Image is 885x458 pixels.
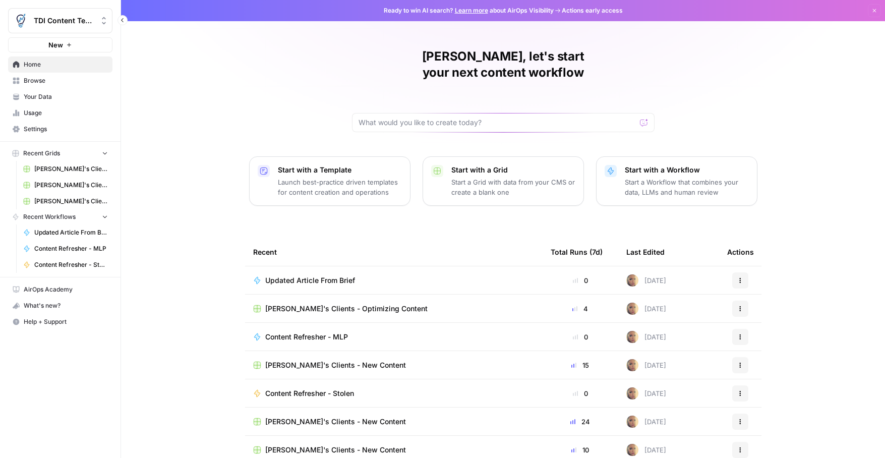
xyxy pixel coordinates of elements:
[626,274,638,287] img: rpnue5gqhgwwz5ulzsshxcaclga5
[24,76,108,85] span: Browse
[265,304,428,314] span: [PERSON_NAME]'s Clients - Optimizing Content
[23,149,60,158] span: Recent Grids
[8,73,112,89] a: Browse
[253,445,535,455] a: [PERSON_NAME]'s Clients - New Content
[265,360,406,370] span: [PERSON_NAME]'s Clients - New Content
[626,274,666,287] div: [DATE]
[625,177,749,197] p: Start a Workflow that combines your data, LLMs and human review
[727,238,754,266] div: Actions
[551,388,610,398] div: 0
[24,125,108,134] span: Settings
[551,332,610,342] div: 0
[8,121,112,137] a: Settings
[596,156,757,206] button: Start with a WorkflowStart a Workflow that combines your data, LLMs and human review
[359,118,636,128] input: What would you like to create today?
[24,92,108,101] span: Your Data
[19,161,112,177] a: [PERSON_NAME]'s Clients - Optimizing Content
[626,416,638,428] img: rpnue5gqhgwwz5ulzsshxcaclga5
[24,60,108,69] span: Home
[551,304,610,314] div: 4
[265,417,406,427] span: [PERSON_NAME]'s Clients - New Content
[265,445,406,455] span: [PERSON_NAME]'s Clients - New Content
[253,417,535,427] a: [PERSON_NAME]'s Clients - New Content
[8,298,112,314] button: What's new?
[8,146,112,161] button: Recent Grids
[34,181,108,190] span: [PERSON_NAME]'s Clients - New Content
[24,285,108,294] span: AirOps Academy
[253,304,535,314] a: [PERSON_NAME]'s Clients - Optimizing Content
[451,177,575,197] p: Start a Grid with data from your CMS or create a blank one
[8,89,112,105] a: Your Data
[19,177,112,193] a: [PERSON_NAME]'s Clients - New Content
[8,314,112,330] button: Help + Support
[451,165,575,175] p: Start with a Grid
[34,244,108,253] span: Content Refresher - MLP
[34,197,108,206] span: [PERSON_NAME]'s Clients - New Content
[19,224,112,241] a: Updated Article From Brief
[551,445,610,455] div: 10
[626,444,638,456] img: rpnue5gqhgwwz5ulzsshxcaclga5
[278,177,402,197] p: Launch best-practice driven templates for content creation and operations
[23,212,76,221] span: Recent Workflows
[551,275,610,285] div: 0
[626,303,638,315] img: rpnue5gqhgwwz5ulzsshxcaclga5
[626,359,638,371] img: rpnue5gqhgwwz5ulzsshxcaclga5
[626,331,666,343] div: [DATE]
[423,156,584,206] button: Start with a GridStart a Grid with data from your CMS or create a blank one
[8,281,112,298] a: AirOps Academy
[12,12,30,30] img: TDI Content Team Logo
[19,257,112,273] a: Content Refresher - Stolen
[551,360,610,370] div: 15
[34,16,95,26] span: TDI Content Team
[626,331,638,343] img: rpnue5gqhgwwz5ulzsshxcaclga5
[626,303,666,315] div: [DATE]
[562,6,623,15] span: Actions early access
[626,238,665,266] div: Last Edited
[48,40,63,50] span: New
[626,387,666,399] div: [DATE]
[34,260,108,269] span: Content Refresher - Stolen
[8,105,112,121] a: Usage
[626,359,666,371] div: [DATE]
[34,228,108,237] span: Updated Article From Brief
[8,209,112,224] button: Recent Workflows
[253,275,535,285] a: Updated Article From Brief
[8,56,112,73] a: Home
[253,332,535,342] a: Content Refresher - MLP
[24,108,108,118] span: Usage
[265,332,348,342] span: Content Refresher - MLP
[626,387,638,399] img: rpnue5gqhgwwz5ulzsshxcaclga5
[249,156,410,206] button: Start with a TemplateLaunch best-practice driven templates for content creation and operations
[352,48,655,81] h1: [PERSON_NAME], let's start your next content workflow
[24,317,108,326] span: Help + Support
[551,417,610,427] div: 24
[8,37,112,52] button: New
[626,416,666,428] div: [DATE]
[253,388,535,398] a: Content Refresher - Stolen
[626,444,666,456] div: [DATE]
[455,7,488,14] a: Learn more
[9,298,112,313] div: What's new?
[8,8,112,33] button: Workspace: TDI Content Team
[19,241,112,257] a: Content Refresher - MLP
[625,165,749,175] p: Start with a Workflow
[19,193,112,209] a: [PERSON_NAME]'s Clients - New Content
[265,275,355,285] span: Updated Article From Brief
[551,238,603,266] div: Total Runs (7d)
[34,164,108,174] span: [PERSON_NAME]'s Clients - Optimizing Content
[384,6,554,15] span: Ready to win AI search? about AirOps Visibility
[253,360,535,370] a: [PERSON_NAME]'s Clients - New Content
[253,238,535,266] div: Recent
[278,165,402,175] p: Start with a Template
[265,388,354,398] span: Content Refresher - Stolen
